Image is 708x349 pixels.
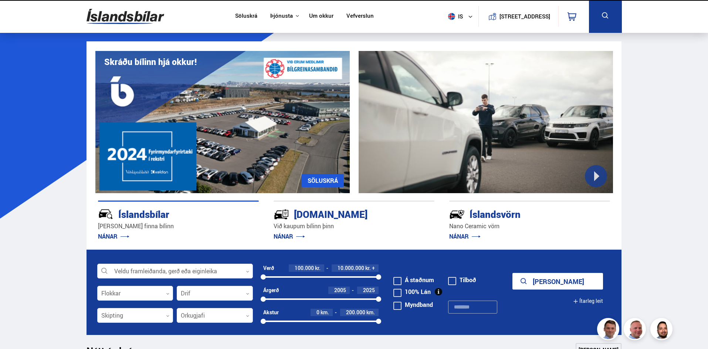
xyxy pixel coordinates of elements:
[316,309,319,316] span: 0
[334,287,346,294] span: 2005
[625,319,647,341] img: siFngHWaQ9KaOqBr.png
[393,289,431,295] label: 100% Lán
[598,319,620,341] img: FbJEzSuNWCJXmdc-.webp
[274,232,305,240] a: NÁNAR
[315,265,321,271] span: kr.
[393,277,434,283] label: Á staðnum
[98,222,259,230] p: [PERSON_NAME] finna bílinn
[651,319,674,341] img: nhp88E3Fdnt1Opn2.png
[235,13,257,20] a: Söluskrá
[263,287,279,293] div: Árgerð
[372,265,375,271] span: +
[338,264,364,271] span: 10.000.000
[98,232,129,240] a: NÁNAR
[482,6,554,27] a: [STREET_ADDRESS]
[295,264,314,271] span: 100.000
[448,277,476,283] label: Tilboð
[95,51,350,193] img: eKx6w-_Home_640_.png
[363,287,375,294] span: 2025
[449,207,584,220] div: Íslandsvörn
[274,207,408,220] div: [DOMAIN_NAME]
[98,206,114,222] img: JRvxyua_JYH6wB4c.svg
[270,13,293,20] button: Þjónusta
[449,206,465,222] img: -Svtn6bYgwAsiwNX.svg
[87,4,164,28] img: G0Ugv5HjCgRt.svg
[321,309,329,315] span: km.
[302,174,344,187] a: SÖLUSKRÁ
[449,232,481,240] a: NÁNAR
[346,13,374,20] a: Vefverslun
[449,222,610,230] p: Nano Ceramic vörn
[365,265,371,271] span: kr.
[98,207,233,220] div: Íslandsbílar
[502,13,548,20] button: [STREET_ADDRESS]
[573,293,603,309] button: Ítarleg leit
[445,13,464,20] span: is
[263,309,279,315] div: Akstur
[445,6,478,27] button: is
[104,57,197,67] h1: Skráðu bílinn hjá okkur!
[393,302,433,308] label: Myndband
[274,222,434,230] p: Við kaupum bílinn þinn
[512,273,603,290] button: [PERSON_NAME]
[274,206,289,222] img: tr5P-W3DuiFaO7aO.svg
[263,265,274,271] div: Verð
[448,13,455,20] img: svg+xml;base64,PHN2ZyB4bWxucz0iaHR0cDovL3d3dy53My5vcmcvMjAwMC9zdmciIHdpZHRoPSI1MTIiIGhlaWdodD0iNT...
[346,309,365,316] span: 200.000
[366,309,375,315] span: km.
[309,13,333,20] a: Um okkur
